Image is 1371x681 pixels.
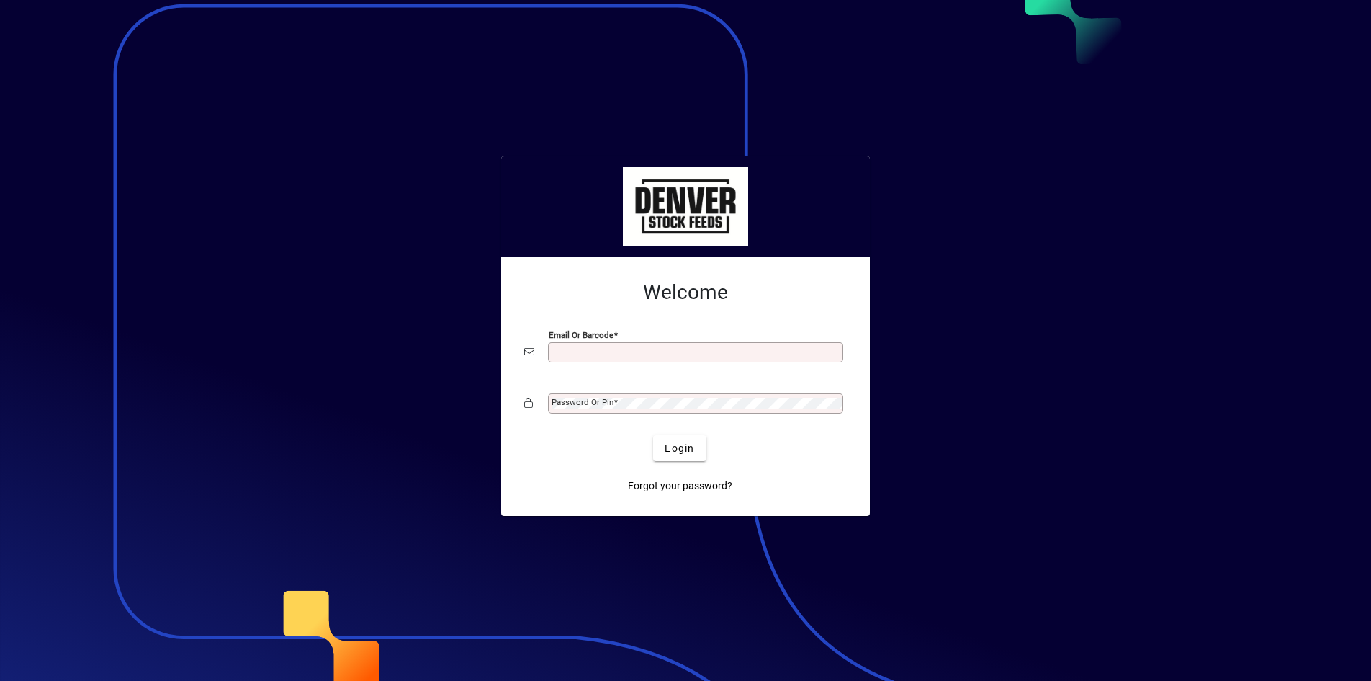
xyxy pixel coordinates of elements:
span: Forgot your password? [628,479,732,494]
h2: Welcome [524,280,847,305]
mat-label: Email or Barcode [549,330,613,340]
a: Forgot your password? [622,473,738,499]
span: Login [665,441,694,456]
mat-label: Password or Pin [552,397,613,407]
button: Login [653,435,706,461]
